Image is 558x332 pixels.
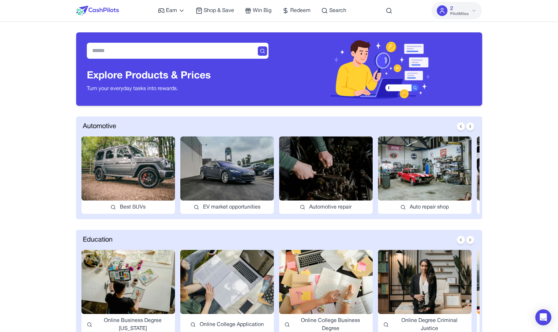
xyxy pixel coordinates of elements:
[282,7,311,15] a: Redeem
[87,70,211,82] h3: Explore Products & Prices
[290,7,311,15] span: Redeem
[120,203,146,211] span: Best SUVs
[200,321,264,329] span: Online College Application
[166,7,177,15] span: Earn
[83,122,116,131] span: Automotive
[158,7,185,15] a: Earn
[203,203,260,211] span: EV market opportunities
[83,235,113,245] span: Education
[535,309,551,325] div: Open Intercom Messenger
[329,32,432,106] img: Header decoration
[87,85,211,93] p: Turn your everyday tasks into rewards.
[196,7,234,15] a: Shop & Save
[321,7,346,15] a: Search
[329,7,346,15] span: Search
[309,203,352,211] span: Automotive repair
[204,7,234,15] span: Shop & Save
[410,203,449,211] span: Auto repair shop
[450,11,469,17] span: PilotMiles
[76,6,119,16] img: CashPilots Logo
[450,5,453,13] span: 2
[431,2,482,19] button: 2PilotMiles
[253,7,271,15] span: Win Big
[245,7,271,15] a: Win Big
